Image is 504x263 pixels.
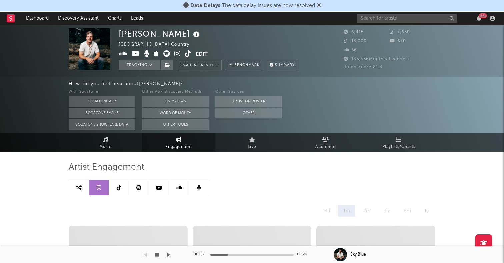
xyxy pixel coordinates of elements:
[344,30,364,34] span: 6,415
[194,251,207,259] div: 00:05
[248,143,256,151] span: Live
[379,205,396,217] div: 3m
[318,205,335,217] div: 14d
[289,133,362,152] a: Audience
[215,133,289,152] a: Live
[215,88,282,96] div: Other Sources
[344,57,410,61] span: 136,556 Monthly Listeners
[234,61,260,69] span: Benchmark
[119,41,197,49] div: [GEOGRAPHIC_DATA] | Country
[177,60,222,70] button: Email AlertsOff
[69,119,135,130] button: Sodatone Snowflake Data
[196,50,208,59] button: Edit
[119,28,201,39] div: [PERSON_NAME]
[344,65,382,69] span: Jump Score: 81.3
[190,3,315,8] span: : The data delay issues are now resolved
[190,3,220,8] span: Data Delays
[126,12,148,25] a: Leads
[350,252,366,258] div: Sky Blue
[165,143,192,151] span: Engagement
[69,163,144,171] span: Artist Engagement
[399,205,416,217] div: 6m
[103,12,126,25] a: Charts
[53,12,103,25] a: Discovery Assistant
[362,133,435,152] a: Playlists/Charts
[21,12,53,25] a: Dashboard
[215,96,282,107] button: Artist on Roster
[210,64,218,67] em: Off
[390,39,406,43] span: 670
[69,96,135,107] button: Sodatone App
[142,119,209,130] button: Other Tools
[142,108,209,118] button: Word Of Mouth
[390,30,410,34] span: 7,650
[317,3,321,8] span: Dismiss
[419,205,434,217] div: 1y
[99,143,112,151] span: Music
[215,108,282,118] button: Other
[297,251,310,259] div: 00:23
[344,39,367,43] span: 13,000
[275,63,295,67] span: Summary
[267,60,298,70] button: Summary
[315,143,336,151] span: Audience
[357,14,457,23] input: Search for artists
[477,16,481,21] button: 99+
[382,143,415,151] span: Playlists/Charts
[142,96,209,107] button: On My Own
[479,13,487,18] div: 99 +
[344,48,357,52] span: 56
[119,60,160,70] button: Tracking
[225,60,263,70] a: Benchmark
[69,133,142,152] a: Music
[69,108,135,118] button: Sodatone Emails
[358,205,375,217] div: 2m
[142,133,215,152] a: Engagement
[338,205,355,217] div: 1m
[69,88,135,96] div: With Sodatone
[69,80,504,88] div: How did you first hear about [PERSON_NAME] ?
[142,88,209,96] div: Other A&R Discovery Methods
